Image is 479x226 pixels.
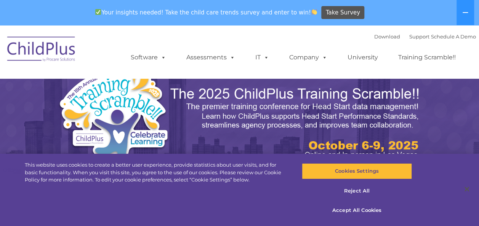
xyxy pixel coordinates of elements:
[106,50,129,56] span: Last name
[3,31,80,69] img: ChildPlus by Procare Solutions
[326,6,360,19] span: Take Survey
[92,5,320,20] span: Your insights needed! Take the child care trends survey and enter to win!
[302,202,412,218] button: Accept All Cookies
[431,33,476,40] a: Schedule A Demo
[321,6,364,19] a: Take Survey
[106,81,138,87] span: Phone number
[391,50,463,65] a: Training Scramble!!
[248,50,277,65] a: IT
[374,33,476,40] font: |
[340,50,386,65] a: University
[458,181,475,197] button: Close
[374,33,400,40] a: Download
[179,50,243,65] a: Assessments
[25,161,287,184] div: This website uses cookies to create a better user experience, provide statistics about user visit...
[282,50,335,65] a: Company
[302,163,412,179] button: Cookies Settings
[95,9,101,15] img: ✅
[311,9,317,15] img: 👏
[302,183,412,199] button: Reject All
[123,50,174,65] a: Software
[409,33,429,40] a: Support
